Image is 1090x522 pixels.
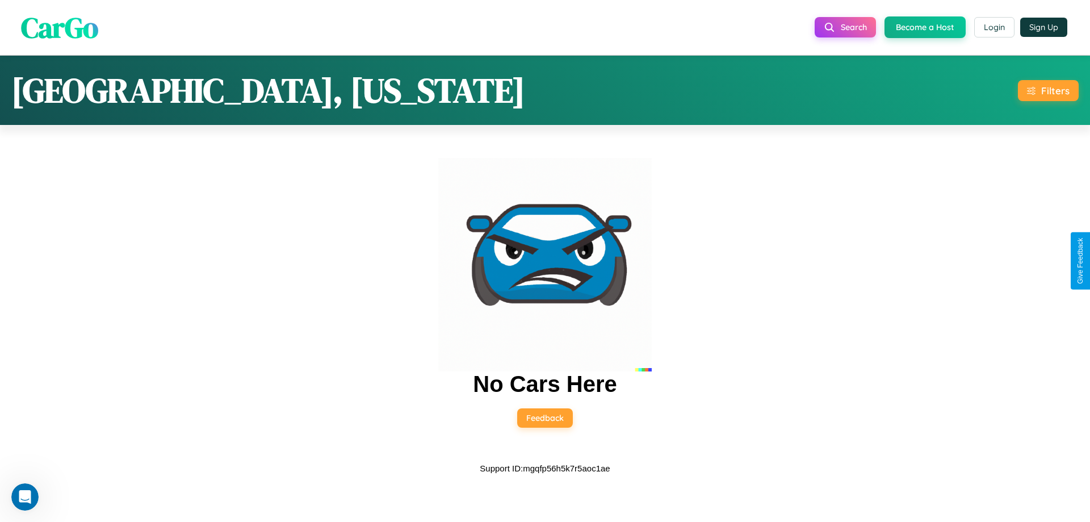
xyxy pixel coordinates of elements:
h1: [GEOGRAPHIC_DATA], [US_STATE] [11,67,525,114]
span: CarGo [21,7,98,47]
div: Filters [1041,85,1070,97]
h2: No Cars Here [473,371,617,397]
button: Feedback [517,408,573,428]
iframe: Intercom live chat [11,483,39,511]
button: Login [974,17,1014,37]
img: car [438,158,652,371]
p: Support ID: mgqfp56h5k7r5aoc1ae [480,461,610,476]
span: Search [841,22,867,32]
div: Give Feedback [1076,238,1084,284]
button: Search [815,17,876,37]
button: Become a Host [884,16,966,38]
button: Filters [1018,80,1079,101]
button: Sign Up [1020,18,1067,37]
